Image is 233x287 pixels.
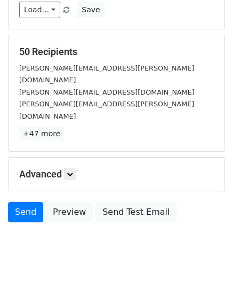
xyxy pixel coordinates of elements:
h5: Advanced [19,168,214,180]
small: [PERSON_NAME][EMAIL_ADDRESS][DOMAIN_NAME] [19,88,195,96]
small: [PERSON_NAME][EMAIL_ADDRESS][PERSON_NAME][DOMAIN_NAME] [19,100,194,120]
a: Send Test Email [95,202,176,222]
small: [PERSON_NAME][EMAIL_ADDRESS][PERSON_NAME][DOMAIN_NAME] [19,64,194,84]
iframe: Chat Widget [180,236,233,287]
a: Load... [19,2,60,18]
a: +47 more [19,127,64,141]
button: Save [77,2,105,18]
a: Send [8,202,43,222]
a: Preview [46,202,93,222]
h5: 50 Recipients [19,46,214,58]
